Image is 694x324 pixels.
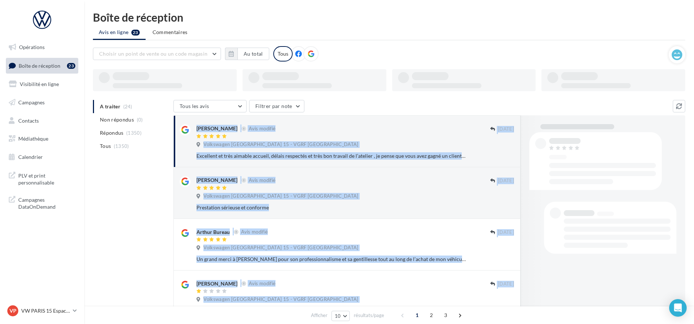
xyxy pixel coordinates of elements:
div: Boîte de réception [93,12,685,23]
span: Volkswagen [GEOGRAPHIC_DATA] 15 - VGRF [GEOGRAPHIC_DATA] [203,193,358,200]
a: PLV et print personnalisable [4,168,80,189]
div: [PERSON_NAME] [196,125,237,132]
span: (1350) [114,143,129,149]
span: Médiathèque [18,135,48,142]
span: Contacts [18,117,39,123]
button: Au total [225,48,269,60]
span: Choisir un point de vente ou un code magasin [99,51,207,57]
span: Boîte de réception [19,62,60,68]
span: Avis modifié [241,229,268,235]
div: [PERSON_NAME] [196,280,237,287]
div: Un grand merci à [PERSON_NAME] pour son professionnalisme et sa gentillesse tout au long de l’ach... [196,256,466,263]
a: Campagnes [4,95,80,110]
span: 3 [440,309,451,321]
a: Médiathèque [4,131,80,146]
button: Tous les avis [173,100,247,112]
a: VP VW PARIS 15 Espace Suffren [6,304,78,318]
span: Avis modifié [249,177,275,183]
span: Non répondus [100,116,134,123]
span: Avis modifié [249,280,275,286]
a: Campagnes DataOnDemand [4,192,80,213]
span: (1350) [126,130,142,136]
button: 10 [331,311,350,321]
span: 10 [335,313,341,319]
a: Opérations [4,40,80,55]
div: Open Intercom Messenger [669,299,687,317]
div: Excellent et très aimable accueil, délais respectés et très bon travail de l’atelier , je pense q... [196,152,466,160]
button: Au total [237,48,269,60]
span: Campagnes DataOnDemand [18,195,75,211]
span: Calendrier [18,154,43,160]
div: Prestation sérieuse et conforme [196,204,466,211]
a: Boîte de réception23 [4,58,80,74]
span: Volkswagen [GEOGRAPHIC_DATA] 15 - VGRF [GEOGRAPHIC_DATA] [203,296,358,303]
div: Arthur Bureau [196,228,230,236]
span: [DATE] [498,126,514,133]
a: Contacts [4,113,80,129]
span: VP [10,307,16,314]
span: 1 [411,309,423,321]
a: Visibilité en ligne [4,77,80,92]
span: Volkswagen [GEOGRAPHIC_DATA] 15 - VGRF [GEOGRAPHIC_DATA] [203,141,358,148]
span: [DATE] [498,229,514,236]
span: Afficher [311,312,327,319]
div: Tous [273,46,293,62]
div: [PERSON_NAME] [196,176,237,184]
span: Tous les avis [180,103,209,109]
span: Répondus [100,129,124,137]
span: résultats/page [354,312,384,319]
span: 2 [425,309,437,321]
span: Volkswagen [GEOGRAPHIC_DATA] 15 - VGRF [GEOGRAPHIC_DATA] [203,245,358,251]
span: [DATE] [498,178,514,184]
span: [DATE] [498,281,514,287]
span: Avis modifié [249,126,275,131]
span: (0) [137,117,143,123]
button: Filtrer par note [249,100,304,112]
a: Calendrier [4,149,80,165]
p: VW PARIS 15 Espace Suffren [21,307,70,314]
button: Choisir un point de vente ou un code magasin [93,48,221,60]
span: Visibilité en ligne [20,81,59,87]
span: Tous [100,142,111,150]
span: Campagnes [18,99,45,105]
span: Commentaires [153,29,188,36]
div: 23 [67,63,75,69]
span: PLV et print personnalisable [18,171,75,186]
span: Opérations [19,44,45,50]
